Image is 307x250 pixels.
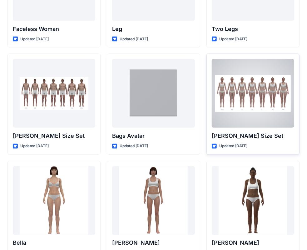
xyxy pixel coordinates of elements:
[120,143,148,149] p: Updated [DATE]
[13,25,95,33] p: Faceless Woman
[212,25,294,33] p: Two Legs
[13,59,95,128] a: Oliver Size Set
[212,132,294,140] p: [PERSON_NAME] Size Set
[120,36,148,42] p: Updated [DATE]
[112,239,195,247] p: [PERSON_NAME]
[219,36,248,42] p: Updated [DATE]
[212,59,294,128] a: Olivia Size Set
[212,239,294,247] p: [PERSON_NAME]
[20,36,49,42] p: Updated [DATE]
[13,239,95,247] p: Bella
[212,166,294,235] a: Gabrielle
[219,143,248,149] p: Updated [DATE]
[20,143,49,149] p: Updated [DATE]
[112,166,195,235] a: Emma
[112,59,195,128] a: Bags Avatar
[13,166,95,235] a: Bella
[112,25,195,33] p: Leg
[13,132,95,140] p: [PERSON_NAME] Size Set
[112,132,195,140] p: Bags Avatar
